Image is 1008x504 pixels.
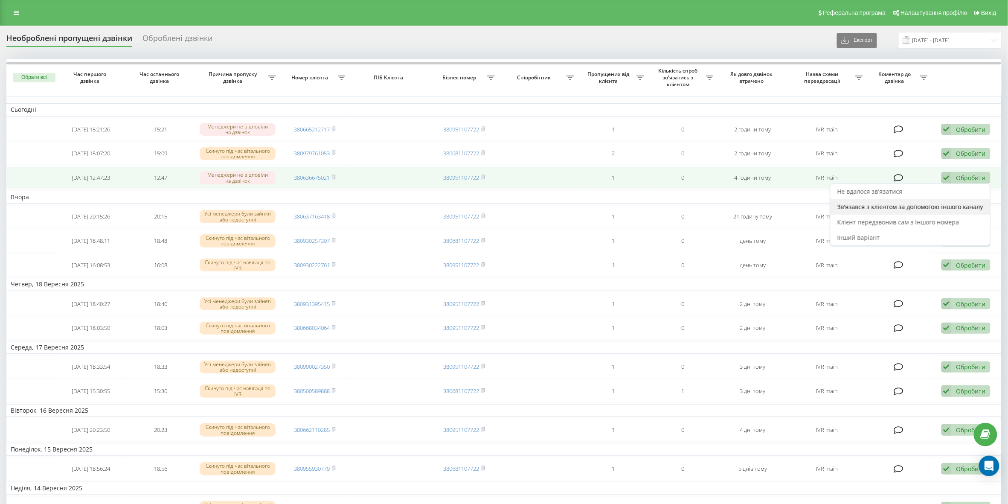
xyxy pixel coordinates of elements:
div: Скинуто під час вітального повідомлення [200,234,276,247]
td: 0 [648,205,718,228]
td: 3 дні тому [718,380,787,402]
td: [DATE] 18:48:11 [56,230,126,252]
div: Скинуто під час вітального повідомлення [200,322,276,335]
a: 380931395415 [294,300,330,308]
td: 18:03 [126,317,195,339]
td: 18:33 [126,355,195,378]
td: [DATE] 15:30:55 [56,380,126,402]
div: Обробити [956,125,986,134]
td: 2 дні тому [718,293,787,315]
div: Скинуто під час навігації по IVR [200,385,276,397]
td: IVR main [787,355,867,378]
td: [DATE] 15:07:20 [56,142,126,165]
a: 380955930779 [294,465,330,472]
div: Менеджери не відповіли на дзвінок [200,123,276,136]
a: 380979761053 [294,149,330,157]
a: 380681107722 [443,465,479,472]
td: 2 [578,142,648,165]
button: Експорт [837,33,877,48]
div: Скинуто під час навігації по IVR [200,259,276,271]
div: Необроблені пропущені дзвінки [6,34,132,47]
td: Вчора [6,191,1002,204]
td: 0 [648,230,718,252]
td: IVR main [787,254,867,277]
button: Обрати всі [13,73,55,82]
td: 3 дні тому [718,355,787,378]
td: 18:48 [126,230,195,252]
td: IVR main [787,419,867,441]
a: 380665212717 [294,125,330,133]
span: Клієнт передзвонив сам з іншого номера [837,218,959,226]
a: 380951107722 [443,426,479,434]
td: IVR main [787,380,867,402]
a: 380990027350 [294,363,330,370]
a: 380951107722 [443,174,479,181]
td: 1 [578,317,648,339]
div: Усі менеджери були зайняті або недоступні [200,297,276,310]
div: Обробити [956,387,986,395]
a: 380662110285 [294,426,330,434]
td: 4 години тому [718,166,787,189]
span: Кількість спроб зв'язатись з клієнтом [653,67,706,87]
a: 380951107722 [443,324,479,332]
span: ПІБ Клієнта [357,74,421,81]
td: 0 [648,355,718,378]
div: Обробити [956,300,986,308]
td: 4 дні тому [718,419,787,441]
td: [DATE] 20:15:26 [56,205,126,228]
td: Неділя, 14 Вересня 2025 [6,482,1002,495]
td: IVR main [787,166,867,189]
td: 18:40 [126,293,195,315]
a: 380951107722 [443,261,479,269]
span: Інший варіант [837,233,880,242]
div: Обробити [956,324,986,332]
td: IVR main [787,457,867,480]
td: [DATE] 16:08:53 [56,254,126,277]
td: 12:47 [126,166,195,189]
td: Середа, 17 Вересня 2025 [6,341,1002,354]
a: 380951107722 [443,125,479,133]
td: 0 [648,457,718,480]
div: Оброблені дзвінки [142,34,212,47]
td: IVR main [787,142,867,165]
td: 0 [648,254,718,277]
td: 0 [648,317,718,339]
td: [DATE] 18:40:27 [56,293,126,315]
span: Налаштування профілю [901,9,967,16]
td: 0 [648,293,718,315]
span: Коментар до дзвінка [871,71,920,84]
a: 380951107722 [443,213,479,220]
td: 1 [578,355,648,378]
td: 1 [578,419,648,441]
td: [DATE] 18:33:54 [56,355,126,378]
td: 2 години тому [718,118,787,141]
span: Час останнього дзвінка [133,71,188,84]
a: 380500589888 [294,387,330,395]
td: 15:09 [126,142,195,165]
div: Open Intercom Messenger [979,456,999,476]
td: [DATE] 18:56:24 [56,457,126,480]
a: 380637163418 [294,213,330,220]
div: Обробити [956,363,986,371]
td: 2 години тому [718,142,787,165]
td: 18:56 [126,457,195,480]
div: Скинуто під час вітального повідомлення [200,462,276,475]
span: Причина пропуску дзвінка [200,71,268,84]
div: Усі менеджери були зайняті або недоступні [200,210,276,223]
td: 0 [648,166,718,189]
span: Час першого дзвінка [64,71,119,84]
td: 0 [648,419,718,441]
div: Обробити [956,465,986,473]
div: Скинуто під час вітального повідомлення [200,147,276,160]
a: 380951107722 [443,300,479,308]
span: Як довго дзвінок втрачено [725,71,780,84]
td: Вівторок, 16 Вересня 2025 [6,404,1002,417]
td: [DATE] 18:03:50 [56,317,126,339]
span: Пропущених від клієнта [583,71,636,84]
td: 16:08 [126,254,195,277]
span: Номер клієнта [285,74,338,81]
div: Усі менеджери були зайняті або недоступні [200,361,276,373]
td: 1 [648,380,718,402]
td: [DATE] 15:21:26 [56,118,126,141]
td: 0 [648,142,718,165]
